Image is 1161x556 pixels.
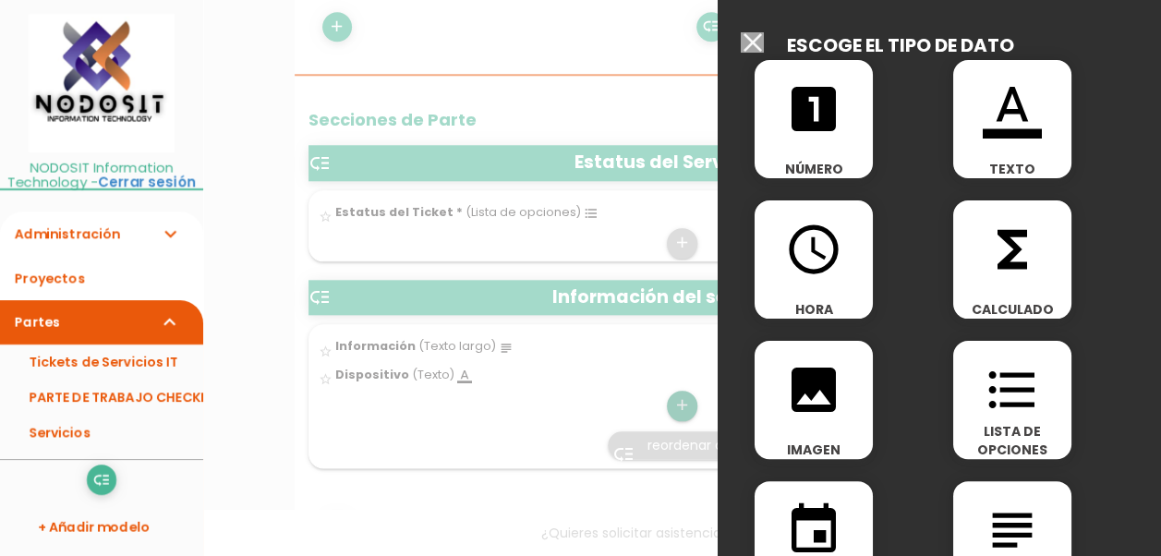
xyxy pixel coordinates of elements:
span: IMAGEN [755,441,873,459]
i: looks_one [784,79,843,139]
i: format_list_bulleted [983,360,1042,419]
span: TEXTO [953,160,1071,178]
span: LISTA DE OPCIONES [953,422,1071,459]
i: image [784,360,843,419]
i: functions [983,220,1042,279]
i: access_time [784,220,843,279]
span: CALCULADO [953,300,1071,319]
h2: ESCOGE EL TIPO DE DATO [787,35,1014,55]
i: format_color_text [983,79,1042,139]
span: HORA [755,300,873,319]
span: NÚMERO [755,160,873,178]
